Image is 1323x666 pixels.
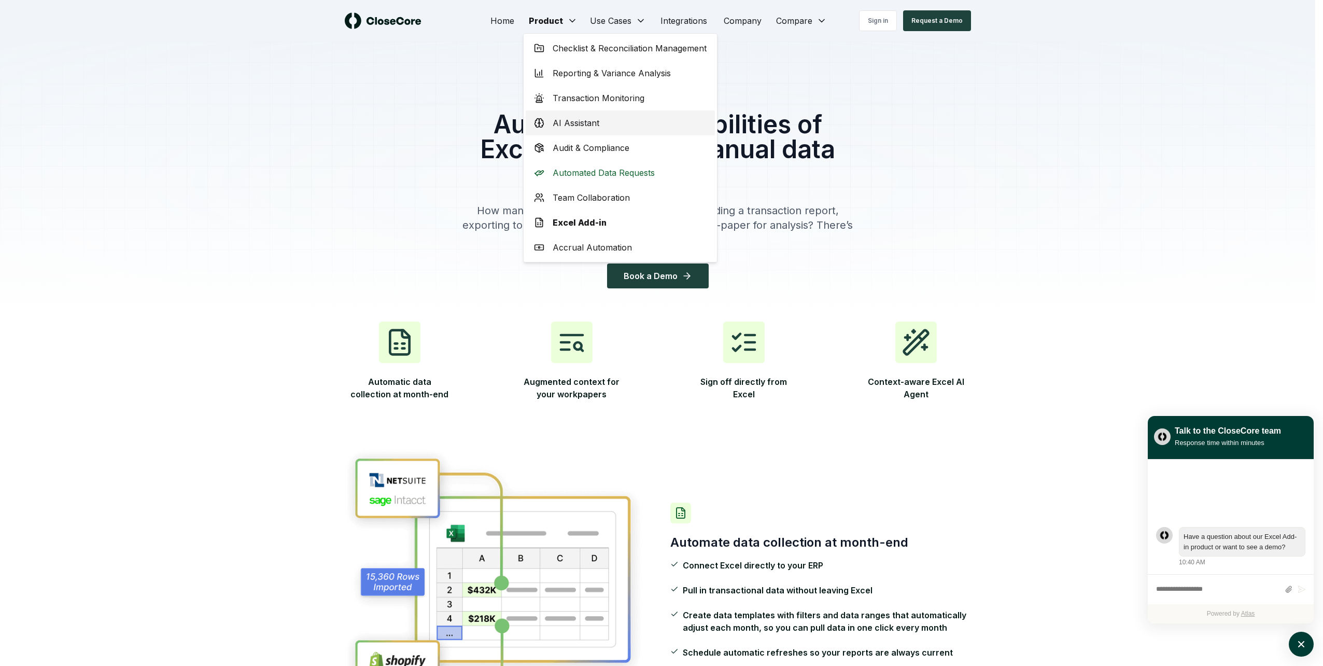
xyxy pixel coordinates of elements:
[1179,527,1305,557] div: atlas-message-bubble
[526,210,715,235] a: Excel Add-in
[1156,527,1305,567] div: atlas-message
[526,135,715,160] a: Audit & Compliance
[553,142,629,154] span: Audit & Compliance
[1175,425,1281,437] div: Talk to the CloseCore team
[553,241,632,254] span: Accrual Automation
[553,216,607,229] span: Excel Add-in
[1285,585,1292,594] button: Attach files by clicking or dropping files here
[1148,416,1314,623] div: atlas-window
[1156,527,1173,544] div: atlas-message-author-avatar
[1156,580,1305,599] div: atlas-composer
[553,117,599,129] span: AI Assistant
[1179,558,1205,567] div: 10:40 AM
[526,36,715,61] a: Checklist & Reconciliation Management
[1184,532,1301,552] div: atlas-message-text
[1175,437,1281,448] div: Response time within minutes
[1148,604,1314,623] div: Powered by
[553,191,630,204] span: Team Collaboration
[526,110,715,135] a: AI Assistant
[526,86,715,110] a: Transaction Monitoring
[526,160,715,185] a: Automated Data Requests
[1179,527,1305,567] div: Thursday, September 18, 10:40 AM
[553,67,671,79] span: Reporting & Variance Analysis
[553,42,707,54] span: Checklist & Reconciliation Management
[553,92,644,104] span: Transaction Monitoring
[1148,460,1314,623] div: atlas-ticket
[526,185,715,210] a: Team Collaboration
[1241,610,1255,617] a: Atlas
[526,235,715,260] a: Accrual Automation
[553,166,655,179] span: Automated Data Requests
[526,61,715,86] a: Reporting & Variance Analysis
[1154,428,1171,445] img: yblje5SQxOoZuw2TcITt_icon.png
